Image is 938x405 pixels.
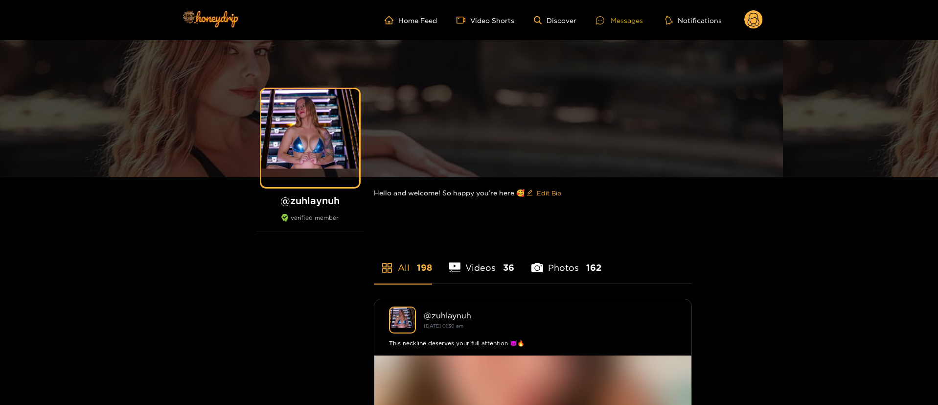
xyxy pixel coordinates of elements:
[374,177,692,209] div: Hello and welcome! So happy you’re here 🥰
[381,262,393,274] span: appstore
[389,338,677,348] div: This neckline deserves your full attention 😈🔥
[586,262,601,274] span: 162
[256,194,364,207] h1: @ zuhlaynuh
[424,311,677,320] div: @ zuhlaynuh
[385,16,398,24] span: home
[389,307,416,334] img: zuhlaynuh
[424,323,463,329] small: [DATE] 01:30 am
[256,214,364,232] div: verified member
[663,15,725,25] button: Notifications
[385,16,437,24] a: Home Feed
[503,262,514,274] span: 36
[531,239,601,284] li: Photos
[525,185,563,201] button: editEdit Bio
[526,190,533,197] span: edit
[374,239,432,284] li: All
[417,262,432,274] span: 198
[457,16,470,24] span: video-camera
[449,239,515,284] li: Videos
[534,16,576,24] a: Discover
[537,188,561,198] span: Edit Bio
[596,15,643,26] div: Messages
[457,16,514,24] a: Video Shorts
